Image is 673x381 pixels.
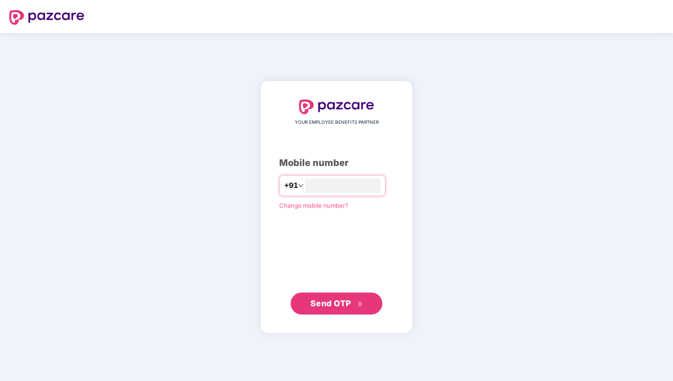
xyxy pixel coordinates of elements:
[284,180,298,191] span: +91
[298,183,303,188] span: down
[357,301,363,307] span: double-right
[9,10,84,25] img: logo
[291,293,382,315] button: Send OTPdouble-right
[299,99,374,114] img: logo
[279,202,348,209] a: Change mobile number?
[295,119,379,126] span: YOUR EMPLOYEE BENEFITS PARTNER
[310,298,351,308] span: Send OTP
[279,156,394,170] div: Mobile number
